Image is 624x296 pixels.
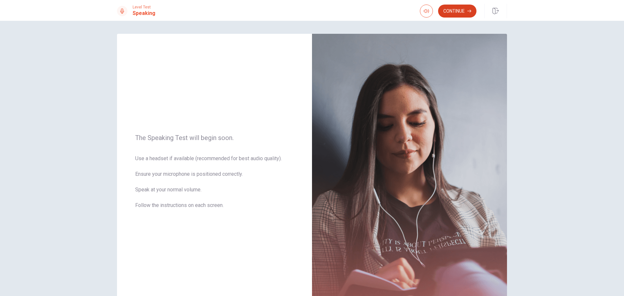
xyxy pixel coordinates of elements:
[133,9,155,17] h1: Speaking
[438,5,476,18] button: Continue
[133,5,155,9] span: Level Test
[135,155,294,217] span: Use a headset if available (recommended for best audio quality). Ensure your microphone is positi...
[135,134,294,142] span: The Speaking Test will begin soon.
